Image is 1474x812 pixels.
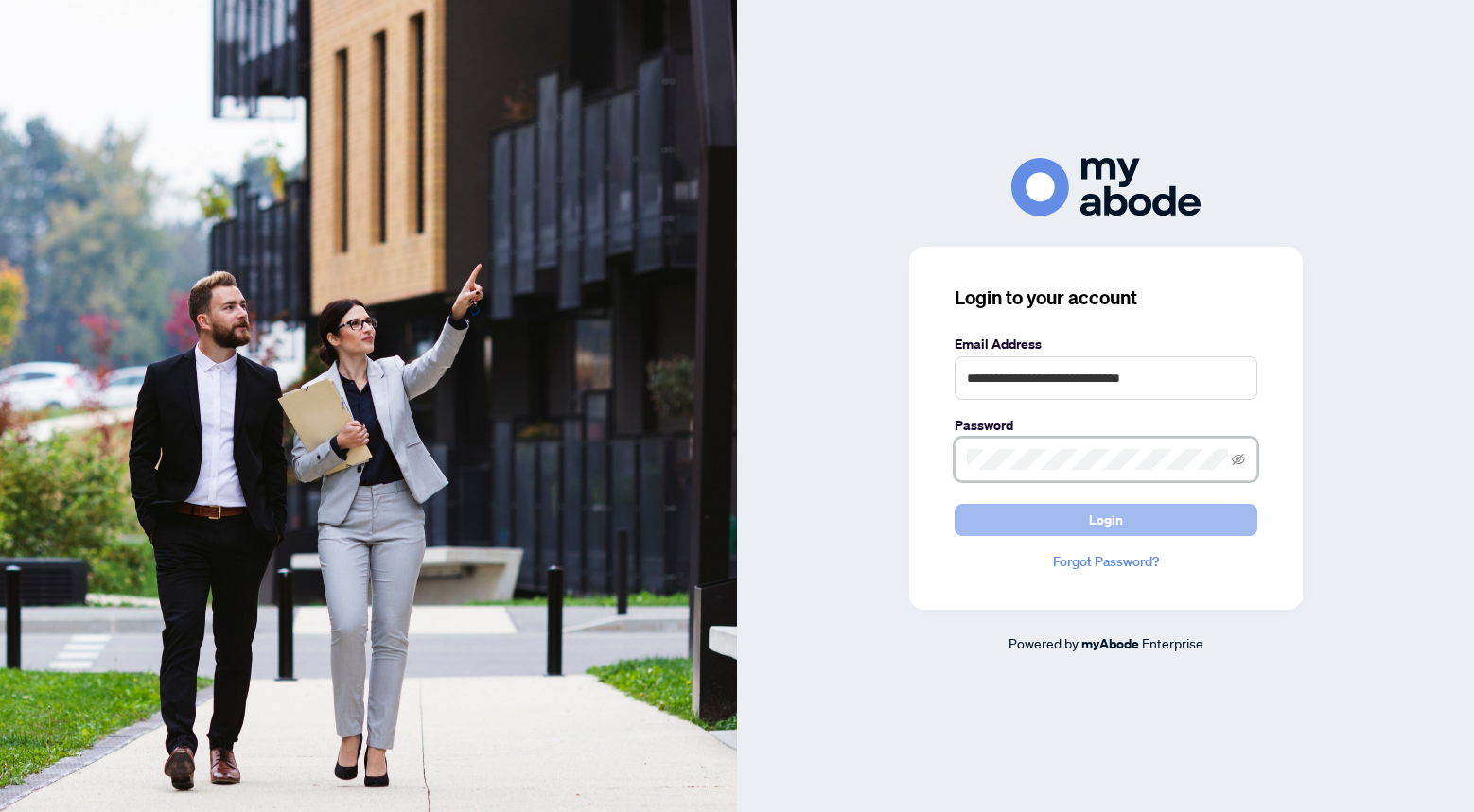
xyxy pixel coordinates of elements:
[1142,634,1203,651] span: Enterprise
[1011,158,1201,216] img: ma-logo
[955,285,1257,311] h3: Login to your account
[1081,633,1139,654] a: myAbode
[1009,634,1079,651] span: Powered by
[1089,505,1123,535] span: Login
[1232,453,1245,466] span: eye-invisible
[955,415,1257,436] label: Password
[955,334,1257,354] label: Email Address
[1203,448,1226,471] keeper-lock: Open Keeper Popup
[955,551,1257,572] a: Forgot Password?
[955,504,1257,536] button: Login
